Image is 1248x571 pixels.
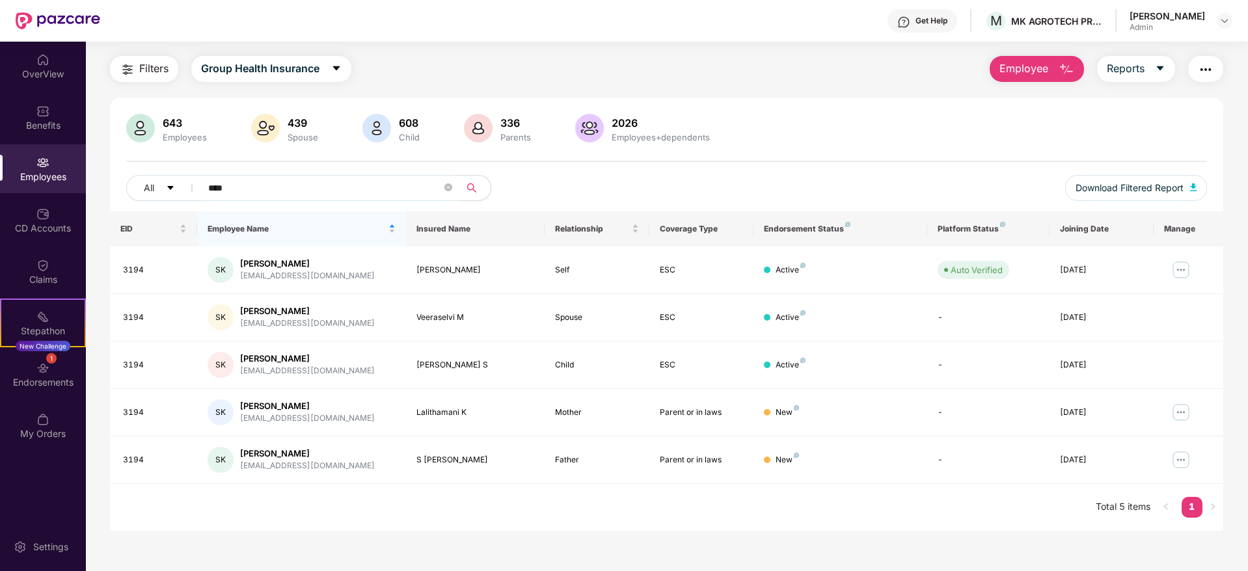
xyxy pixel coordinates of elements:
[362,114,391,142] img: svg+xml;base64,PHN2ZyB4bWxucz0iaHR0cDovL3d3dy53My5vcmcvMjAwMC9zdmciIHhtbG5zOnhsaW5rPSJodHRwOi8vd3...
[776,264,806,276] div: Active
[555,359,638,371] div: Child
[46,353,57,364] div: 1
[999,60,1048,77] span: Employee
[240,400,375,412] div: [PERSON_NAME]
[938,224,1038,234] div: Platform Status
[285,116,321,129] div: 439
[396,116,422,129] div: 608
[1182,497,1202,516] a: 1
[776,406,799,419] div: New
[1130,22,1205,33] div: Admin
[208,257,234,283] div: SK
[36,259,49,272] img: svg+xml;base64,PHN2ZyBpZD0iQ2xhaW0iIHhtbG5zPSJodHRwOi8vd3d3LnczLm9yZy8yMDAwL3N2ZyIgd2lkdGg9IjIwIi...
[1162,503,1170,511] span: left
[208,224,386,234] span: Employee Name
[927,341,1049,389] td: -
[800,310,806,315] img: svg+xml;base64,PHN2ZyB4bWxucz0iaHR0cDovL3d3dy53My5vcmcvMjAwMC9zdmciIHdpZHRoPSI4IiBoZWlnaHQ9IjgiIH...
[14,540,27,553] img: svg+xml;base64,PHN2ZyBpZD0iU2V0dGluZy0yMHgyMCIgeG1sbnM9Imh0dHA6Ly93d3cudzMub3JnLzIwMDAvc3ZnIiB3aW...
[794,453,799,458] img: svg+xml;base64,PHN2ZyB4bWxucz0iaHR0cDovL3d3dy53My5vcmcvMjAwMC9zdmciIHdpZHRoPSI4IiBoZWlnaHQ9IjgiIH...
[897,16,910,29] img: svg+xml;base64,PHN2ZyBpZD0iSGVscC0zMngzMiIgeG1sbnM9Imh0dHA6Ly93d3cudzMub3JnLzIwMDAvc3ZnIiB3aWR0aD...
[416,264,535,276] div: [PERSON_NAME]
[208,447,234,473] div: SK
[191,56,351,82] button: Group Health Insurancecaret-down
[123,264,187,276] div: 3194
[1107,60,1145,77] span: Reports
[609,132,712,142] div: Employees+dependents
[416,454,535,466] div: S [PERSON_NAME]
[1060,264,1143,276] div: [DATE]
[160,132,210,142] div: Employees
[36,413,49,426] img: svg+xml;base64,PHN2ZyBpZD0iTXlfT3JkZXJzIiBkYXRhLW5hbWU9Ik15IE9yZGVycyIgeG1sbnM9Imh0dHA6Ly93d3cudz...
[396,132,422,142] div: Child
[36,156,49,169] img: svg+xml;base64,PHN2ZyBpZD0iRW1wbG95ZWVzIiB4bWxucz0iaHR0cDovL3d3dy53My5vcmcvMjAwMC9zdmciIHdpZHRoPS...
[416,359,535,371] div: [PERSON_NAME] S
[1065,175,1207,201] button: Download Filtered Report
[1011,15,1102,27] div: MK AGROTECH PRIVATE LIMITED
[1000,222,1005,227] img: svg+xml;base64,PHN2ZyB4bWxucz0iaHR0cDovL3d3dy53My5vcmcvMjAwMC9zdmciIHdpZHRoPSI4IiBoZWlnaHQ9IjgiIH...
[1202,497,1223,518] li: Next Page
[990,13,1002,29] span: M
[1060,406,1143,419] div: [DATE]
[120,224,177,234] span: EID
[1209,503,1217,511] span: right
[444,183,452,191] span: close-circle
[927,436,1049,484] td: -
[660,406,743,419] div: Parent or in laws
[36,362,49,375] img: svg+xml;base64,PHN2ZyBpZD0iRW5kb3JzZW1lbnRzIiB4bWxucz0iaHR0cDovL3d3dy53My5vcmcvMjAwMC9zdmciIHdpZH...
[1050,211,1154,246] th: Joining Date
[1130,10,1205,22] div: [PERSON_NAME]
[459,175,491,201] button: search
[251,114,280,142] img: svg+xml;base64,PHN2ZyB4bWxucz0iaHR0cDovL3d3dy53My5vcmcvMjAwMC9zdmciIHhtbG5zOnhsaW5rPSJodHRwOi8vd3...
[555,454,638,466] div: Father
[1182,497,1202,518] li: 1
[240,412,375,425] div: [EMAIL_ADDRESS][DOMAIN_NAME]
[208,304,234,330] div: SK
[1154,211,1223,246] th: Manage
[1059,62,1074,77] img: svg+xml;base64,PHN2ZyB4bWxucz0iaHR0cDovL3d3dy53My5vcmcvMjAwMC9zdmciIHhtbG5zOnhsaW5rPSJodHRwOi8vd3...
[575,114,604,142] img: svg+xml;base64,PHN2ZyB4bWxucz0iaHR0cDovL3d3dy53My5vcmcvMjAwMC9zdmciIHhtbG5zOnhsaW5rPSJodHRwOi8vd3...
[555,312,638,324] div: Spouse
[1171,402,1191,423] img: manageButton
[776,359,806,371] div: Active
[1060,359,1143,371] div: [DATE]
[123,406,187,419] div: 3194
[1171,449,1191,470] img: manageButton
[776,312,806,324] div: Active
[1060,312,1143,324] div: [DATE]
[208,352,234,378] div: SK
[29,540,72,553] div: Settings
[555,224,629,234] span: Relationship
[1155,63,1165,75] span: caret-down
[123,454,187,466] div: 3194
[240,258,375,270] div: [PERSON_NAME]
[36,53,49,66] img: svg+xml;base64,PHN2ZyBpZD0iSG9tZSIgeG1sbnM9Imh0dHA6Ly93d3cudzMub3JnLzIwMDAvc3ZnIiB3aWR0aD0iMjAiIG...
[240,270,375,282] div: [EMAIL_ADDRESS][DOMAIN_NAME]
[123,312,187,324] div: 3194
[609,116,712,129] div: 2026
[459,183,484,193] span: search
[1219,16,1230,26] img: svg+xml;base64,PHN2ZyBpZD0iRHJvcGRvd24tMzJ4MzIiIHhtbG5zPSJodHRwOi8vd3d3LnczLm9yZy8yMDAwL3N2ZyIgd2...
[1,325,85,338] div: Stepathon
[800,263,806,268] img: svg+xml;base64,PHN2ZyB4bWxucz0iaHR0cDovL3d3dy53My5vcmcvMjAwMC9zdmciIHdpZHRoPSI4IiBoZWlnaHQ9IjgiIH...
[36,105,49,118] img: svg+xml;base64,PHN2ZyBpZD0iQmVuZWZpdHMiIHhtbG5zPSJodHRwOi8vd3d3LnczLm9yZy8yMDAwL3N2ZyIgd2lkdGg9Ij...
[660,264,743,276] div: ESC
[144,181,154,195] span: All
[990,56,1084,82] button: Employee
[16,12,100,29] img: New Pazcare Logo
[660,359,743,371] div: ESC
[208,399,234,425] div: SK
[1097,56,1175,82] button: Reportscaret-down
[110,211,197,246] th: EID
[160,116,210,129] div: 643
[36,310,49,323] img: svg+xml;base64,PHN2ZyB4bWxucz0iaHR0cDovL3d3dy53My5vcmcvMjAwMC9zdmciIHdpZHRoPSIyMSIgaGVpZ2h0PSIyMC...
[126,114,155,142] img: svg+xml;base64,PHN2ZyB4bWxucz0iaHR0cDovL3d3dy53My5vcmcvMjAwMC9zdmciIHhtbG5zOnhsaW5rPSJodHRwOi8vd3...
[927,389,1049,436] td: -
[285,132,321,142] div: Spouse
[1202,497,1223,518] button: right
[126,175,206,201] button: Allcaret-down
[416,406,535,419] div: Lalithamani K
[927,294,1049,341] td: -
[916,16,947,26] div: Get Help
[1171,259,1191,280] img: manageButton
[240,460,375,472] div: [EMAIL_ADDRESS][DOMAIN_NAME]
